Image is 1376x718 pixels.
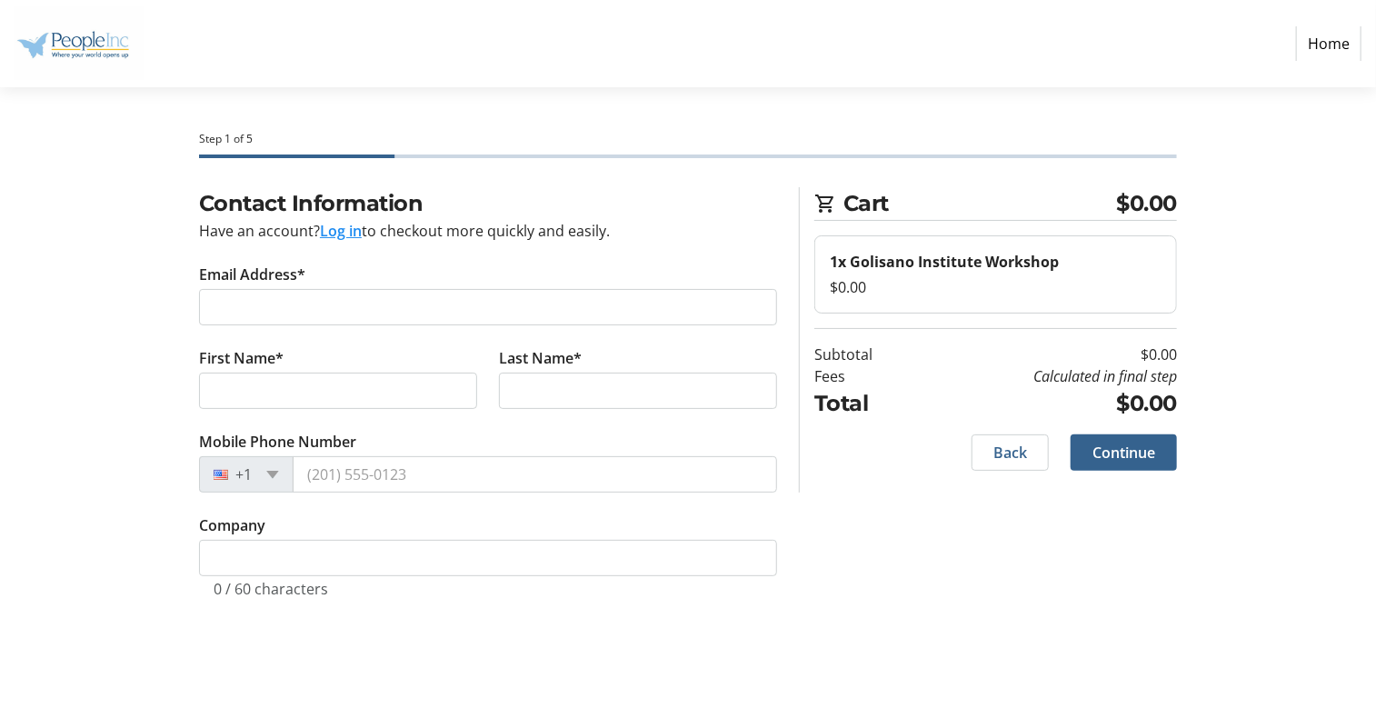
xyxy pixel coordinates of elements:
[199,431,356,453] label: Mobile Phone Number
[293,456,777,493] input: (201) 555-0123
[199,131,1177,147] div: Step 1 of 5
[830,276,1162,298] div: $0.00
[814,387,919,420] td: Total
[919,387,1177,420] td: $0.00
[830,252,1059,272] strong: 1x Golisano Institute Workshop
[1092,442,1155,464] span: Continue
[919,344,1177,365] td: $0.00
[199,187,777,220] h2: Contact Information
[199,220,777,242] div: Have an account? to checkout more quickly and easily.
[199,264,305,285] label: Email Address*
[919,365,1177,387] td: Calculated in final step
[499,347,582,369] label: Last Name*
[1296,26,1361,61] a: Home
[15,7,144,80] img: People Inc.'s Logo
[814,365,919,387] td: Fees
[320,220,362,242] button: Log in
[199,514,265,536] label: Company
[972,434,1049,471] button: Back
[199,347,284,369] label: First Name*
[843,187,1117,220] span: Cart
[1117,187,1178,220] span: $0.00
[1071,434,1177,471] button: Continue
[214,579,328,599] tr-character-limit: 0 / 60 characters
[814,344,919,365] td: Subtotal
[993,442,1027,464] span: Back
